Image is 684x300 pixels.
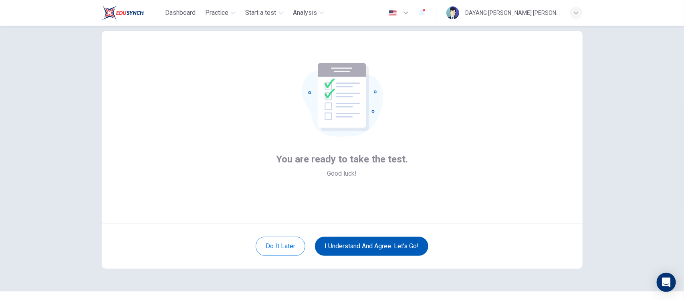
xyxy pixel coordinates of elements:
img: EduSynch logo [102,5,144,21]
span: You are ready to take the test. [276,153,408,166]
button: Dashboard [162,6,199,20]
button: Do it later [256,237,305,256]
button: Start a test [242,6,287,20]
button: I understand and agree. Let’s go! [315,237,428,256]
span: Analysis [293,8,317,18]
button: Analysis [290,6,327,20]
span: Dashboard [165,8,196,18]
button: Practice [202,6,239,20]
span: Practice [205,8,228,18]
div: DAYANG [PERSON_NAME] [PERSON_NAME] [466,8,560,18]
img: Profile picture [446,6,459,19]
div: Open Intercom Messenger [657,273,676,292]
span: Good luck! [327,169,357,178]
a: EduSynch logo [102,5,162,21]
span: Start a test [245,8,276,18]
img: en [388,10,398,16]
